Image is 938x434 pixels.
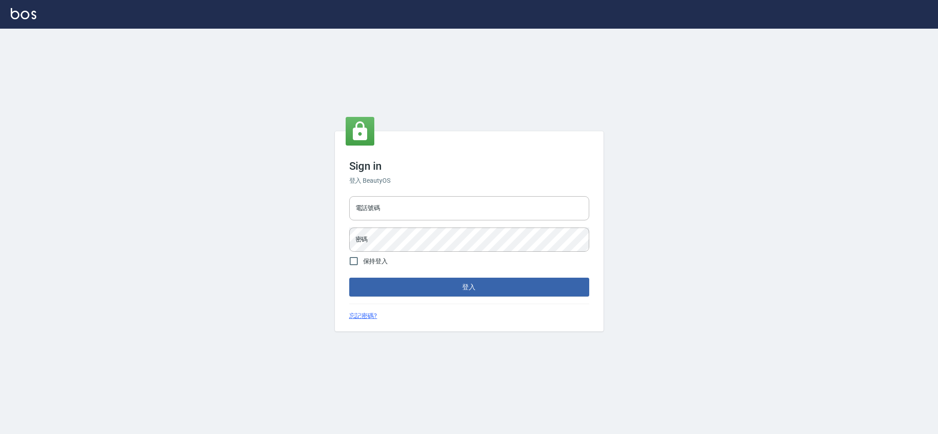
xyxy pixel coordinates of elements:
[349,160,589,172] h3: Sign in
[349,311,377,321] a: 忘記密碼?
[349,278,589,296] button: 登入
[363,257,388,266] span: 保持登入
[11,8,36,19] img: Logo
[349,176,589,185] h6: 登入 BeautyOS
